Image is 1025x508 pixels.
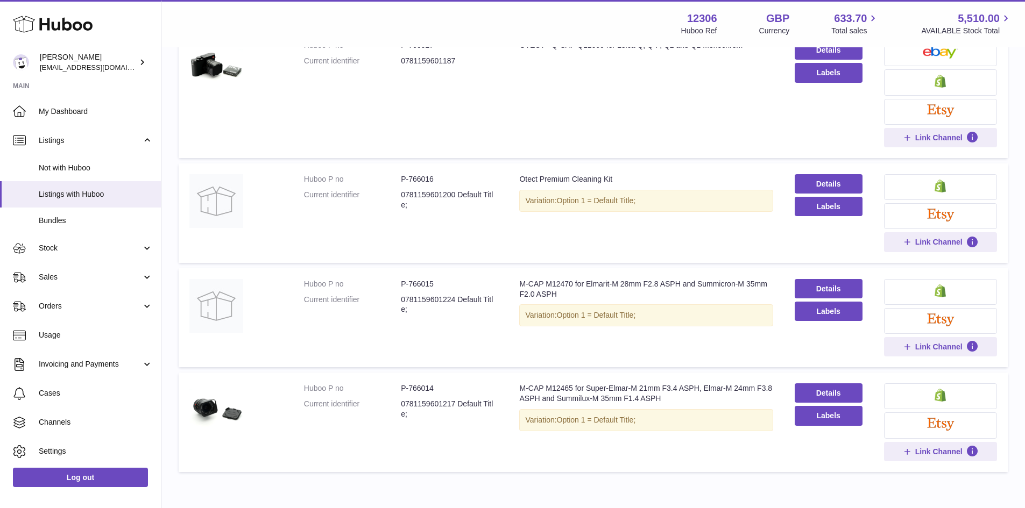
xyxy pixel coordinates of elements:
div: Variation: [519,304,773,326]
img: ebay-small.png [923,46,958,59]
a: 5,510.00 AVAILABLE Stock Total [921,11,1012,36]
span: Usage [39,330,153,340]
dd: 0781159601217 Default Title; [401,399,498,419]
img: shopify-small.png [935,389,946,402]
img: Otect Premium Cleaning Kit [189,174,243,228]
dd: 0781159601187 [401,56,498,66]
a: Details [795,383,863,403]
span: Not with Huboo [39,163,153,173]
img: etsy-logo.png [913,418,968,431]
span: My Dashboard [39,106,153,117]
dd: P-766015 [401,279,498,289]
span: Link Channel [915,237,963,247]
button: Link Channel [884,128,997,147]
span: [EMAIL_ADDRESS][DOMAIN_NAME] [40,63,158,71]
span: 633.70 [834,11,867,26]
span: Bundles [39,216,153,226]
span: Channels [39,417,153,427]
dt: Current identifier [304,295,401,315]
span: Orders [39,301,142,311]
span: Option 1 = Default Title; [557,196,636,205]
span: Listings [39,135,142,146]
div: M-CAP M12470 for Elmarit-M 28mm F2.8 ASPH and Summicron-M 35mm F2.0 ASPH [519,279,773,299]
img: internalAdmin-12306@internal.huboo.com [13,54,29,70]
div: Variation: [519,190,773,212]
a: Log out [13,468,148,487]
span: Link Channel [915,133,963,142]
a: Details [795,174,863,194]
dt: Huboo P no [304,174,401,184]
button: Labels [795,63,863,82]
img: OTECT - Q-CAP Q11600 for Leica Q, Q-P, Q2 and Q2 Monochrom [189,40,243,94]
span: AVAILABLE Stock Total [921,26,1012,36]
span: Invoicing and Payments [39,359,142,369]
dt: Current identifier [304,56,401,66]
div: Otect Premium Cleaning Kit [519,174,773,184]
div: Currency [759,26,790,36]
span: Stock [39,243,142,253]
a: 633.70 Total sales [831,11,879,36]
img: M-CAP M12470 for Elmarit-M 28mm F2.8 ASPH and Summicron-M 35mm F2.0 ASPH [189,279,243,333]
img: shopify-small.png [935,180,946,192]
div: Variation: [519,409,773,431]
img: shopify-small.png [935,75,946,88]
span: 5,510.00 [958,11,1000,26]
strong: 12306 [687,11,717,26]
img: M-CAP M12465 for Super-Elmar-M 21mm F3.4 ASPH, Elmar-M 24mm F3.8 ASPH and Summilux-M 35mm F1.4 ASPH [189,383,243,437]
div: [PERSON_NAME] [40,52,137,73]
dt: Huboo P no [304,279,401,289]
img: shopify-small.png [935,284,946,297]
span: Link Channel [915,342,963,352]
dt: Current identifier [304,399,401,419]
button: Labels [795,406,863,425]
div: Huboo Ref [681,26,717,36]
img: etsy-logo.png [913,209,968,221]
dt: Huboo P no [304,383,401,393]
span: Option 1 = Default Title; [557,311,636,319]
button: Link Channel [884,232,997,252]
a: Details [795,40,863,60]
span: Option 1 = Default Title; [557,416,636,424]
button: Labels [795,197,863,216]
span: Total sales [831,26,879,36]
button: Link Channel [884,442,997,461]
dd: P-766016 [401,174,498,184]
span: Settings [39,446,153,456]
a: Details [795,279,863,298]
button: Link Channel [884,337,997,356]
strong: GBP [766,11,789,26]
div: M-CAP M12465 for Super-Elmar-M 21mm F3.4 ASPH, Elmar-M 24mm F3.8 ASPH and Summilux-M 35mm F1.4 ASPH [519,383,773,404]
img: etsy-logo.png [913,313,968,326]
dd: 0781159601200 Default Title; [401,190,498,210]
dt: Current identifier [304,190,401,210]
dd: P-766014 [401,383,498,393]
dd: 0781159601224 Default Title; [401,295,498,315]
span: Cases [39,388,153,398]
span: Sales [39,272,142,282]
img: etsy-logo.png [913,104,968,117]
button: Labels [795,302,863,321]
span: Listings with Huboo [39,189,153,199]
span: Link Channel [915,447,963,456]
